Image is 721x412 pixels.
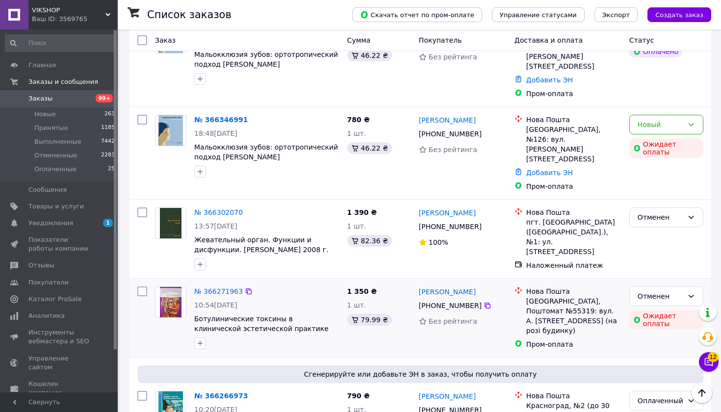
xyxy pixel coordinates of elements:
[347,392,370,400] span: 790 ₴
[347,222,366,230] span: 1 шт.
[141,369,699,379] span: Сгенерируйте или добавьте ЭН в заказ, чтобы получить оплату
[629,36,654,44] span: Статус
[347,208,377,216] span: 1 390 ₴
[194,143,338,161] a: Мальокклюзия зубов: ортотропический подход [PERSON_NAME]
[194,208,243,216] a: № 366302070
[28,219,73,228] span: Уведомления
[34,137,81,146] span: Выполненные
[28,295,81,304] span: Каталог ProSale
[602,11,630,19] span: Экспорт
[629,46,682,57] div: Оплачено
[104,110,115,119] span: 263
[655,11,703,19] span: Создать заказ
[28,94,52,103] span: Заказы
[101,151,115,160] span: 2283
[692,383,712,403] button: Наверх
[417,220,484,233] div: [PHONE_NUMBER]
[360,10,474,19] span: Скачать отчет по пром-оплате
[194,392,248,400] a: № 366266973
[5,34,116,52] input: Поиск
[526,260,621,270] div: Наложенный платеж
[347,301,366,309] span: 1 шт.
[194,287,243,295] a: № 366271963
[101,124,115,132] span: 1185
[28,61,56,70] span: Главная
[347,129,366,137] span: 1 шт.
[147,9,232,21] h1: Список заказов
[155,36,176,44] span: Заказ
[417,299,484,312] div: [PHONE_NUMBER]
[352,7,482,22] button: Скачать отчет по пром-оплате
[158,115,183,146] img: Фото товару
[194,315,329,342] a: Ботулинические токсины в клинической эстетической практике [PERSON_NAME] 2021год
[101,137,115,146] span: 7442
[419,36,462,44] span: Покупатель
[638,395,683,406] div: Оплаченный
[194,236,329,254] span: Жевательный орган. Функции и дисфункции. [PERSON_NAME] 2008 г.
[28,380,91,397] span: Кошелек компании
[28,235,91,253] span: Показатели работы компании
[429,53,477,61] span: Без рейтинга
[526,296,621,335] div: [GEOGRAPHIC_DATA], Поштомат №55319: вул. А. [STREET_ADDRESS] (на розі будинку)
[526,391,621,401] div: Нова Пошта
[526,169,573,177] a: Добавить ЭН
[155,286,186,318] a: Фото товару
[500,11,577,19] span: Управление статусами
[28,185,67,194] span: Сообщения
[429,146,477,154] span: Без рейтинга
[526,217,621,257] div: пгт. [GEOGRAPHIC_DATA] ([GEOGRAPHIC_DATA].), №1: ул. [STREET_ADDRESS]
[429,317,477,325] span: Без рейтинга
[629,310,703,330] div: Ожидает оплаты
[28,328,91,346] span: Инструменты вебмастера и SEO
[638,212,683,223] div: Отменен
[638,291,683,302] div: Отменен
[194,129,237,137] span: 18:48[DATE]
[526,32,621,71] div: [GEOGRAPHIC_DATA], №126: вул. [PERSON_NAME][STREET_ADDRESS]
[34,151,77,160] span: Отмененные
[492,7,585,22] button: Управление статусами
[34,124,68,132] span: Принятые
[194,222,237,230] span: 13:57[DATE]
[526,115,621,125] div: Нова Пошта
[347,116,370,124] span: 780 ₴
[28,77,98,86] span: Заказы и сообщения
[526,339,621,349] div: Пром-оплата
[96,94,113,103] span: 99+
[28,354,91,372] span: Управление сайтом
[526,89,621,99] div: Пром-оплата
[155,207,186,239] a: Фото товару
[526,76,573,84] a: Добавить ЭН
[160,287,181,317] img: Фото товару
[417,127,484,141] div: [PHONE_NUMBER]
[429,238,448,246] span: 100%
[526,181,621,191] div: Пром-оплата
[419,115,476,125] a: [PERSON_NAME]
[594,7,638,22] button: Экспорт
[647,7,711,22] button: Создать заказ
[28,278,69,287] span: Покупатели
[638,119,683,130] div: Новый
[108,165,115,174] span: 25
[34,110,56,119] span: Новые
[515,36,583,44] span: Доставка и оплата
[347,314,392,326] div: 79.99 ₴
[419,391,476,401] a: [PERSON_NAME]
[160,208,182,238] img: Фото товару
[419,287,476,297] a: [PERSON_NAME]
[28,202,84,211] span: Товары и услуги
[194,116,248,124] a: № 366346991
[526,125,621,164] div: [GEOGRAPHIC_DATA], №126: вул. [PERSON_NAME][STREET_ADDRESS]
[28,311,65,320] span: Аналитика
[347,142,392,154] div: 46.22 ₴
[347,235,392,247] div: 82.36 ₴
[32,6,105,15] span: VIKSHOP
[629,138,703,158] div: Ожидает оплаты
[103,219,113,227] span: 1
[32,15,118,24] div: Ваш ID: 3569765
[638,10,711,18] a: Создать заказ
[34,165,77,174] span: Оплаченные
[419,208,476,218] a: [PERSON_NAME]
[194,301,237,309] span: 10:54[DATE]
